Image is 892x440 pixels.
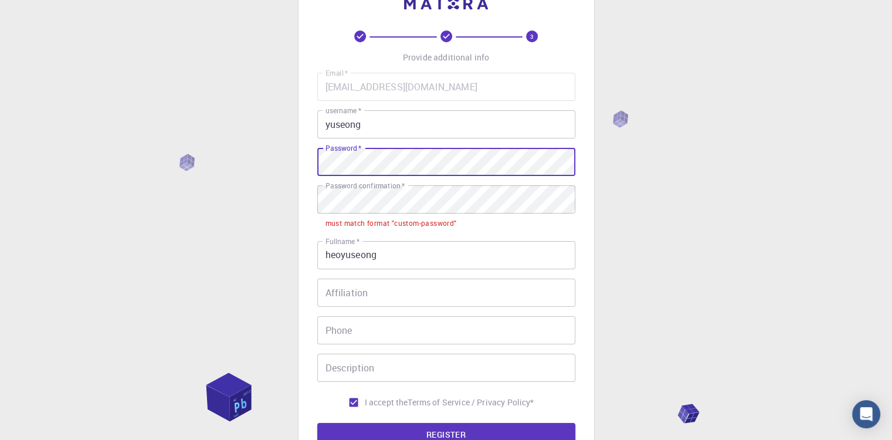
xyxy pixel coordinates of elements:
[408,397,534,408] a: Terms of Service / Privacy Policy*
[365,397,408,408] span: I accept the
[325,181,405,191] label: Password confirmation
[325,218,457,229] div: must match format "custom-password"
[325,236,359,246] label: Fullname
[403,52,489,63] p: Provide additional info
[325,143,361,153] label: Password
[852,400,880,428] div: Open Intercom Messenger
[530,32,534,40] text: 3
[325,68,348,78] label: Email
[408,397,534,408] p: Terms of Service / Privacy Policy *
[325,106,361,116] label: username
